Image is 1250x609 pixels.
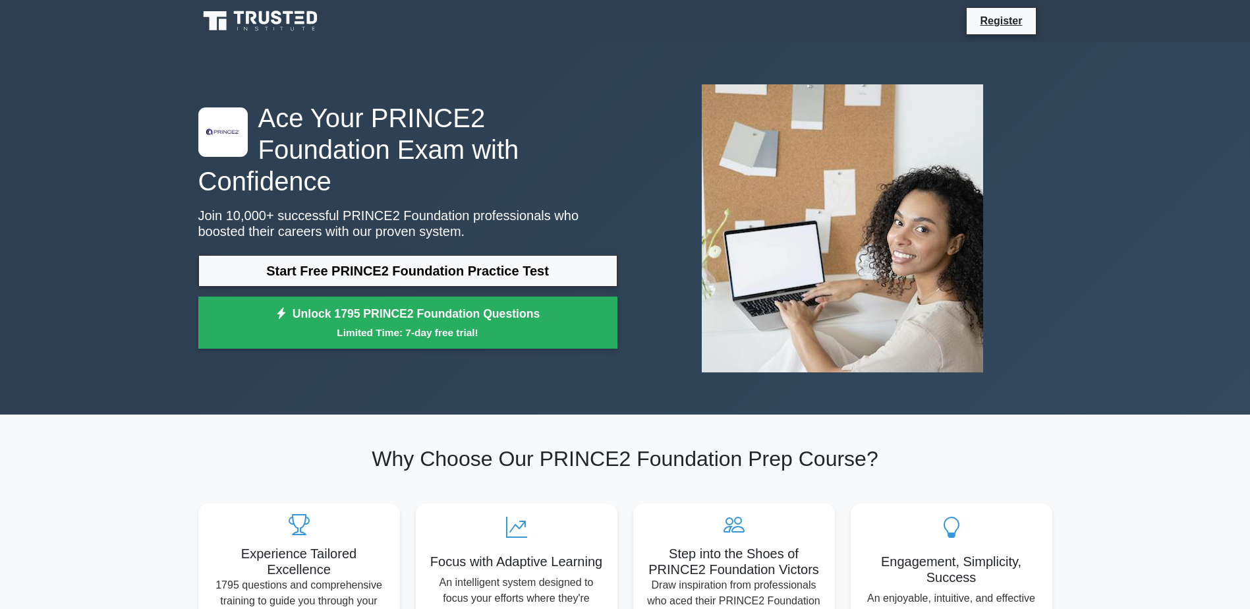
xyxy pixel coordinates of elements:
h5: Engagement, Simplicity, Success [861,554,1042,585]
h2: Why Choose Our PRINCE2 Foundation Prep Course? [198,446,1052,471]
h5: Focus with Adaptive Learning [426,554,607,569]
a: Start Free PRINCE2 Foundation Practice Test [198,255,617,287]
h5: Experience Tailored Excellence [209,546,389,577]
h1: Ace Your PRINCE2 Foundation Exam with Confidence [198,102,617,197]
a: Unlock 1795 PRINCE2 Foundation QuestionsLimited Time: 7-day free trial! [198,297,617,349]
a: Register [972,13,1030,29]
h5: Step into the Shoes of PRINCE2 Foundation Victors [644,546,824,577]
p: Join 10,000+ successful PRINCE2 Foundation professionals who boosted their careers with our prove... [198,208,617,239]
small: Limited Time: 7-day free trial! [215,325,601,340]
